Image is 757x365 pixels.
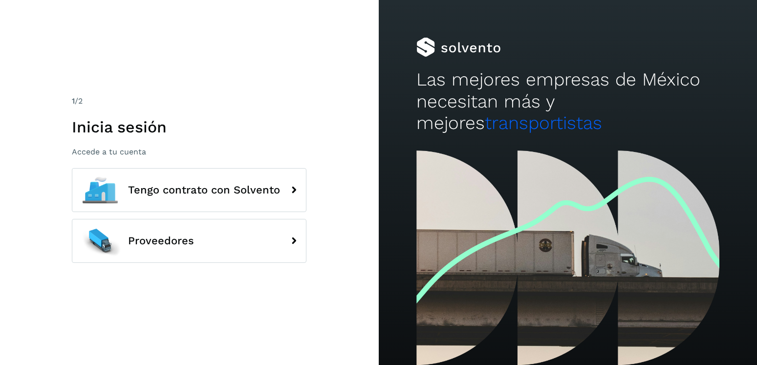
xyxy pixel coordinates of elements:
div: /2 [72,95,306,107]
span: Tengo contrato con Solvento [128,184,280,196]
p: Accede a tu cuenta [72,147,306,156]
span: Proveedores [128,235,194,247]
h2: Las mejores empresas de México necesitan más y mejores [416,69,719,134]
button: Tengo contrato con Solvento [72,168,306,212]
h1: Inicia sesión [72,118,306,136]
span: transportistas [485,112,602,133]
span: 1 [72,96,75,106]
button: Proveedores [72,219,306,263]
